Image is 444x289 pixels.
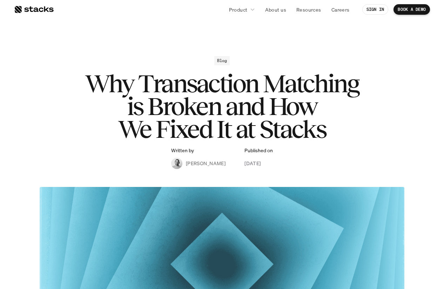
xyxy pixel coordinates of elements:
a: About us [261,3,290,16]
a: BOOK A DEMO [393,4,430,15]
p: [PERSON_NAME] [186,160,226,167]
p: Careers [331,6,350,13]
a: Careers [327,3,354,16]
p: SIGN IN [366,7,384,12]
p: BOOK A DEMO [398,7,426,12]
p: Written by [171,148,194,154]
p: [DATE] [244,160,261,167]
p: About us [265,6,286,13]
h2: Blog [217,58,227,63]
a: Resources [292,3,325,16]
p: Resources [296,6,321,13]
p: Product [229,6,248,13]
p: Published on [244,148,273,154]
a: SIGN IN [362,4,389,15]
h1: Why Transaction Matching is Broken and How We Fixed It at Stacks [82,72,362,140]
